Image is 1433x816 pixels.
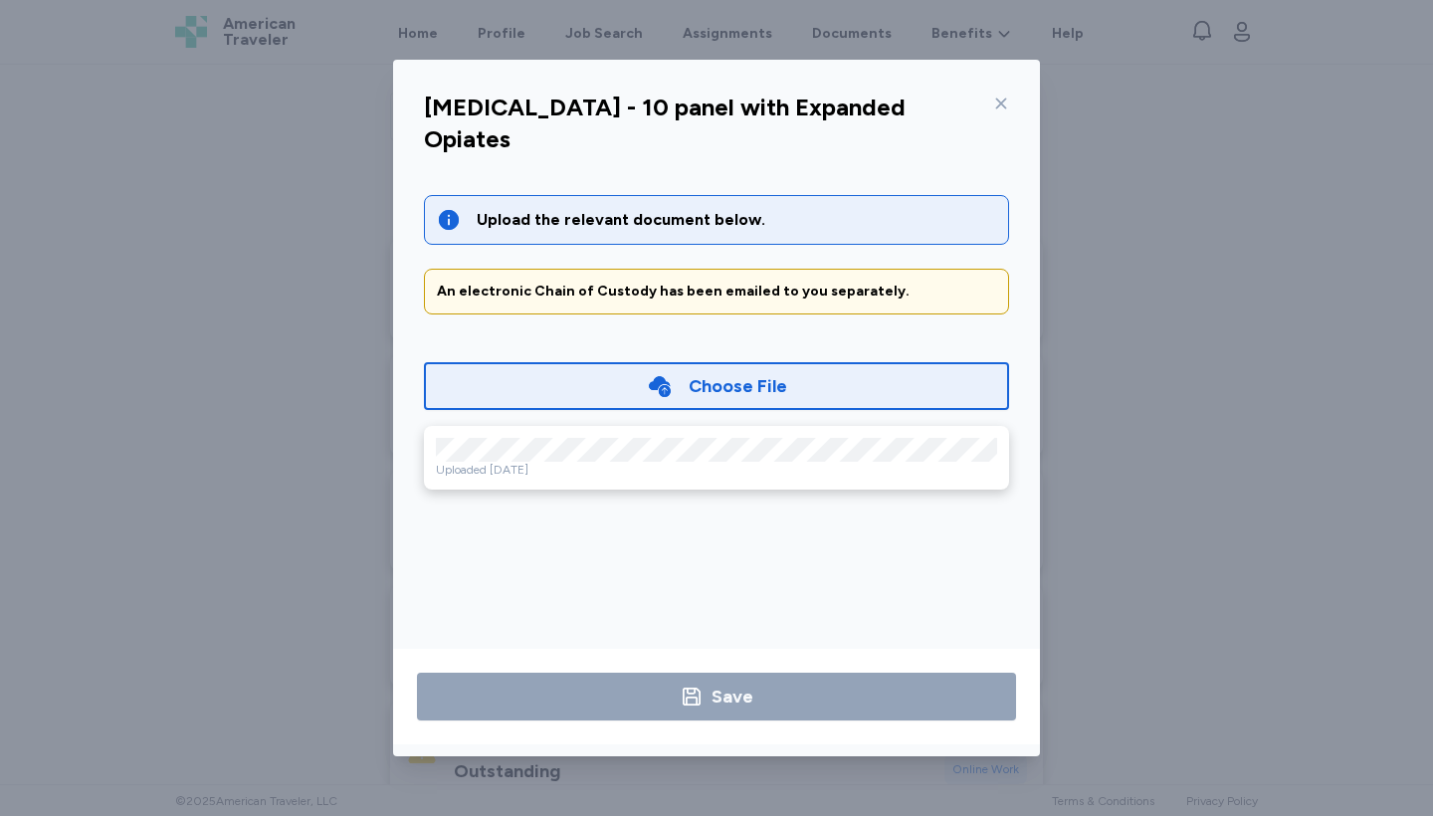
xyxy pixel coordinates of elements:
[424,92,985,155] div: [MEDICAL_DATA] - 10 panel with Expanded Opiates
[417,673,1016,720] button: Save
[437,282,996,302] div: An electronic Chain of Custody has been emailed to you separately.
[689,372,787,400] div: Choose File
[477,208,996,232] div: Upload the relevant document below.
[712,683,753,711] div: Save
[436,462,997,478] div: Uploaded [DATE]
